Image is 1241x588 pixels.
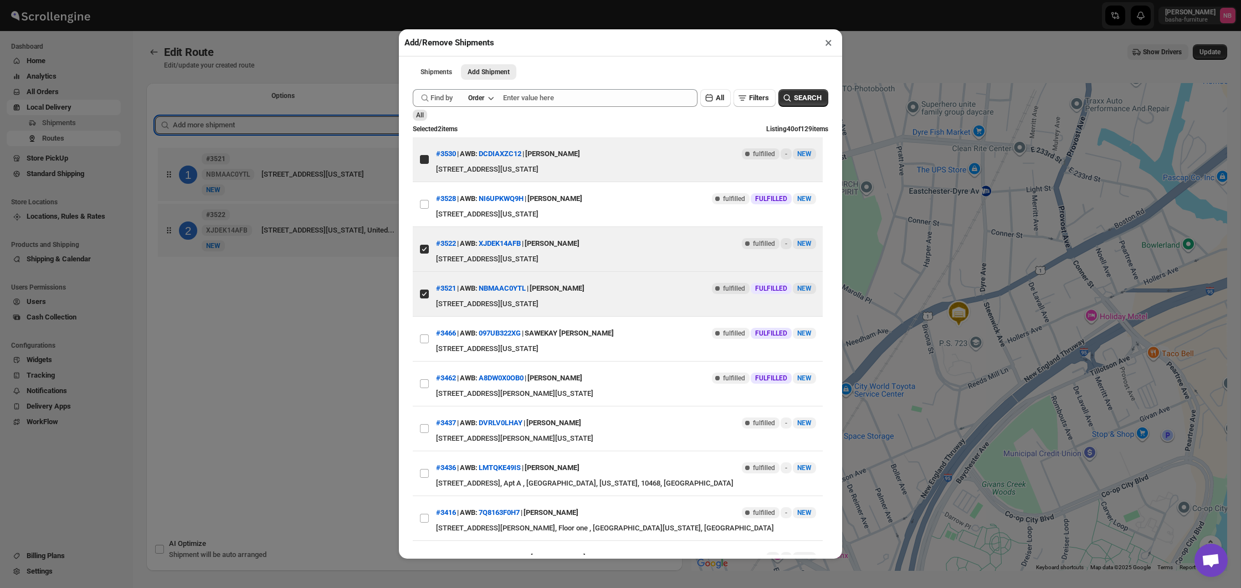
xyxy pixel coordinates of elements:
button: NI6UPKWQ9H [479,194,524,203]
span: fulfilled [723,194,745,203]
div: | | [436,458,580,478]
span: - [785,239,787,248]
div: Selected Shipments [146,107,683,491]
span: AWB: [460,507,478,518]
button: #3462 [436,374,456,382]
span: AWB: [460,283,478,294]
span: fulfilled [723,329,745,338]
span: fulfilled [753,239,775,248]
span: - [785,508,787,517]
button: #3530 [436,149,456,158]
div: [PERSON_NAME] [525,234,580,254]
div: [STREET_ADDRESS][US_STATE] [436,164,816,175]
div: [PERSON_NAME] [525,144,580,164]
span: NEW [797,285,812,292]
span: AWB: [460,552,478,563]
span: -- [771,553,775,562]
span: AWB: [460,417,478,429]
span: All [716,94,724,102]
span: FULFILLED [755,284,787,293]
div: | | [436,548,586,568]
button: × [821,35,837,50]
span: - [785,419,787,427]
span: Find by [430,92,453,104]
span: SEARCH [794,92,822,104]
button: XJDEK14AFB [479,239,521,247]
div: [PERSON_NAME] [524,503,578,523]
span: fulfilled [753,463,775,472]
button: 7Q8163F0H7 [479,508,520,517]
button: #3416 [436,508,456,517]
button: #3466 [436,329,456,337]
button: NBMAAC0YTL [479,284,526,292]
span: NEW [797,419,812,427]
div: [STREET_ADDRESS][US_STATE] [436,209,816,220]
span: AWB: [460,148,478,159]
span: NEW [797,329,812,337]
button: 097UB322XG [479,329,521,337]
span: NEW [797,240,812,247]
div: | | [436,189,582,209]
span: AWB: [460,328,478,339]
div: [STREET_ADDRESS][US_STATE] [436,298,816,310]
span: Shipments [420,68,452,76]
button: #3522 [436,239,456,247]
span: FULFILLED [755,374,787,383]
div: [PERSON_NAME] [527,189,582,209]
div: [PERSON_NAME] [530,278,584,298]
span: AWB: [460,193,478,204]
button: SEARCH [778,89,828,107]
span: NEW [797,554,812,561]
span: fulfilled [723,374,745,383]
h2: Add/Remove Shipments [404,37,494,48]
span: fulfilled [753,149,775,158]
button: #3528 [436,194,456,203]
div: [PERSON_NAME] [526,413,581,433]
button: Filters [734,89,776,107]
div: [STREET_ADDRESS], Apt A , [GEOGRAPHIC_DATA], [US_STATE], 10468, [GEOGRAPHIC_DATA] [436,478,816,489]
div: [PERSON_NAME] [527,368,582,388]
span: fulfilled [753,508,775,517]
span: Listing 40 of 129 items [766,125,828,133]
span: - [785,463,787,472]
div: | | [436,503,578,523]
button: LMTQKE49IS [479,463,521,472]
span: NEW [797,464,812,472]
div: [PERSON_NAME] [525,458,580,478]
span: AWB: [460,238,478,249]
span: All [416,111,424,119]
div: Order [468,94,484,102]
button: DCDIAXZC12 [479,149,521,158]
span: NEW [797,374,812,382]
div: | | [436,278,584,298]
span: Add Shipment [468,68,510,76]
div: Open chat [1194,544,1228,577]
div: [STREET_ADDRESS][PERSON_NAME][US_STATE] [436,433,816,444]
div: | | [436,144,580,164]
span: AWB: [460,462,478,473]
span: Filters [749,94,769,102]
span: fulfilled [723,284,745,293]
button: #3366 [436,553,456,561]
div: [STREET_ADDRESS][US_STATE] [436,254,816,265]
div: | | [436,234,580,254]
div: | | [436,323,614,343]
button: #3437 [436,419,456,427]
div: [PERSON_NAME] [531,548,586,568]
div: [STREET_ADDRESS][US_STATE] [436,343,816,354]
span: NEW [797,195,812,203]
div: [STREET_ADDRESS][PERSON_NAME][US_STATE] [436,388,816,399]
div: [STREET_ADDRESS][PERSON_NAME], Floor one , [GEOGRAPHIC_DATA][US_STATE], [GEOGRAPHIC_DATA] [436,523,816,534]
input: Enter value here [503,89,698,107]
button: All [700,89,731,107]
span: - [785,553,787,562]
span: - [785,149,787,158]
div: | | [436,368,582,388]
button: Order [461,90,500,106]
span: NEW [797,150,812,158]
span: NEW [797,509,812,517]
span: Selected 2 items [413,125,458,133]
button: A8DW0X0OB0 [479,374,524,382]
button: #3436 [436,463,456,472]
span: FULFILLED [755,329,787,338]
